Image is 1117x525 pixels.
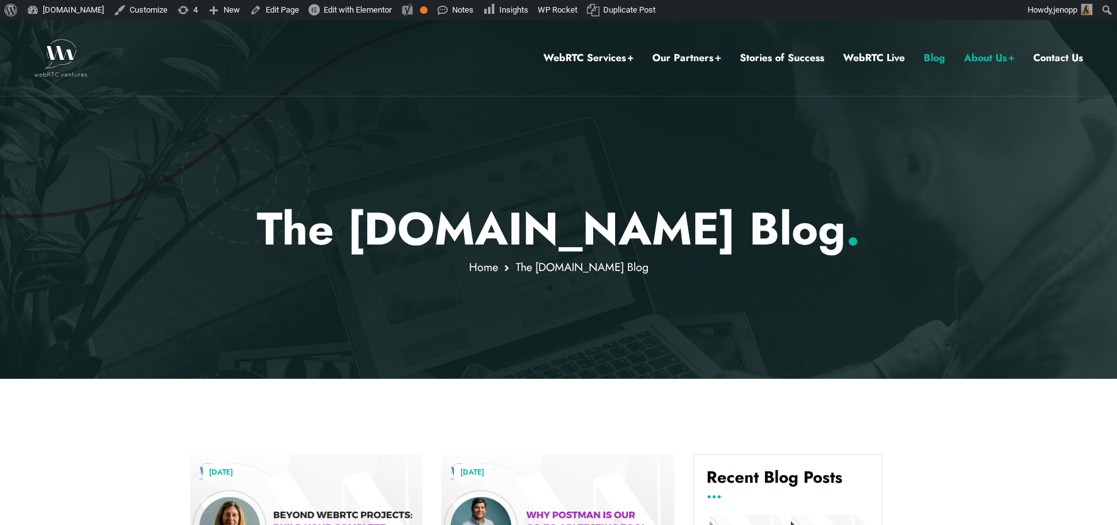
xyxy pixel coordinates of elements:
[516,259,649,275] span: The [DOMAIN_NAME] Blog
[846,196,860,262] span: .
[543,50,633,66] a: WebRTC Services
[964,50,1014,66] a: About Us
[34,39,88,77] img: WebRTC.ventures
[190,202,927,256] p: The [DOMAIN_NAME] Blog
[706,468,869,497] h4: Recent Blog Posts
[652,50,721,66] a: Our Partners
[203,464,239,480] a: [DATE]
[469,259,498,275] a: Home
[454,464,490,480] a: [DATE]
[420,6,428,14] div: OK
[1053,5,1077,14] span: jenopp
[843,50,905,66] a: WebRTC Live
[1033,50,1083,66] a: Contact Us
[740,50,824,66] a: Stories of Success
[924,50,945,66] a: Blog
[324,5,392,14] span: Edit with Elementor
